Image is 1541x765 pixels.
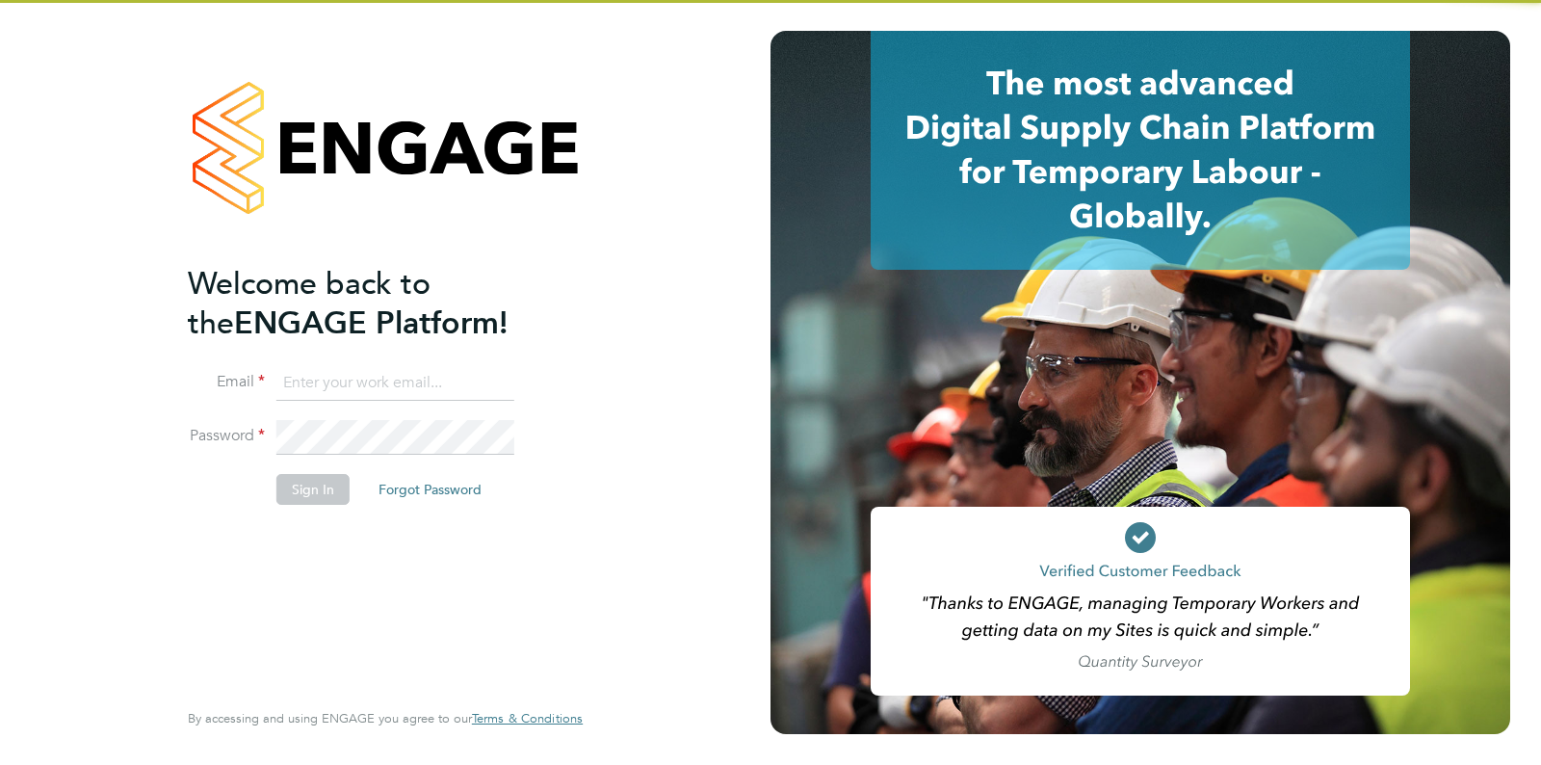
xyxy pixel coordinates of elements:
input: Enter your work email... [276,366,514,401]
label: Email [188,372,265,392]
h2: ENGAGE Platform! [188,264,563,343]
span: Welcome back to the [188,265,431,342]
label: Password [188,426,265,446]
button: Forgot Password [363,474,497,505]
a: Terms & Conditions [472,711,583,726]
span: By accessing and using ENGAGE you agree to our [188,710,583,726]
span: Terms & Conditions [472,710,583,726]
button: Sign In [276,474,350,505]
